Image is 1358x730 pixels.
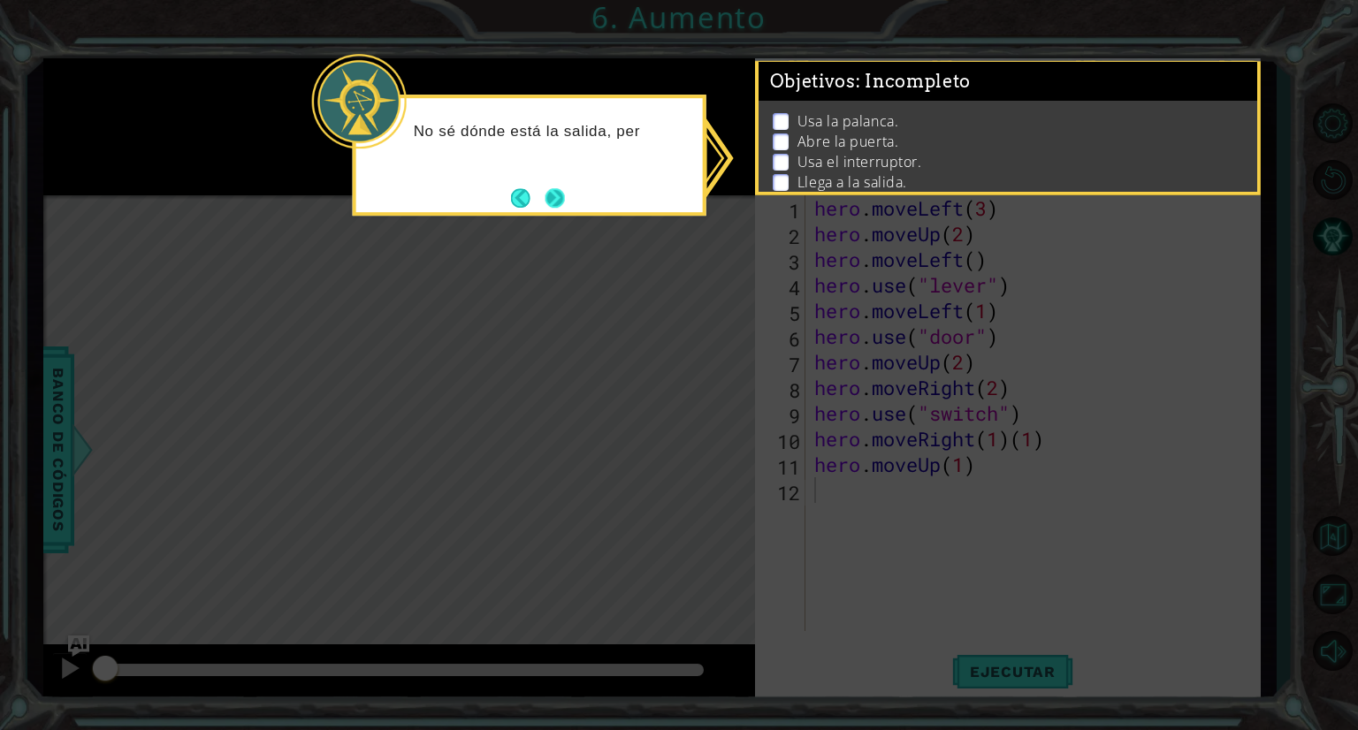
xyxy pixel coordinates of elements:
[856,71,971,92] span: : Incompleto
[797,172,907,192] p: Llega a la salida.
[797,132,898,151] p: Abre la puerta.
[770,71,972,93] span: Objetivos
[511,188,545,208] button: Back
[545,188,564,208] button: Next
[797,111,898,131] p: Usa la palanca.
[414,122,690,141] p: No sé dónde está la salida, per
[797,152,921,171] p: Usa el interruptor.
